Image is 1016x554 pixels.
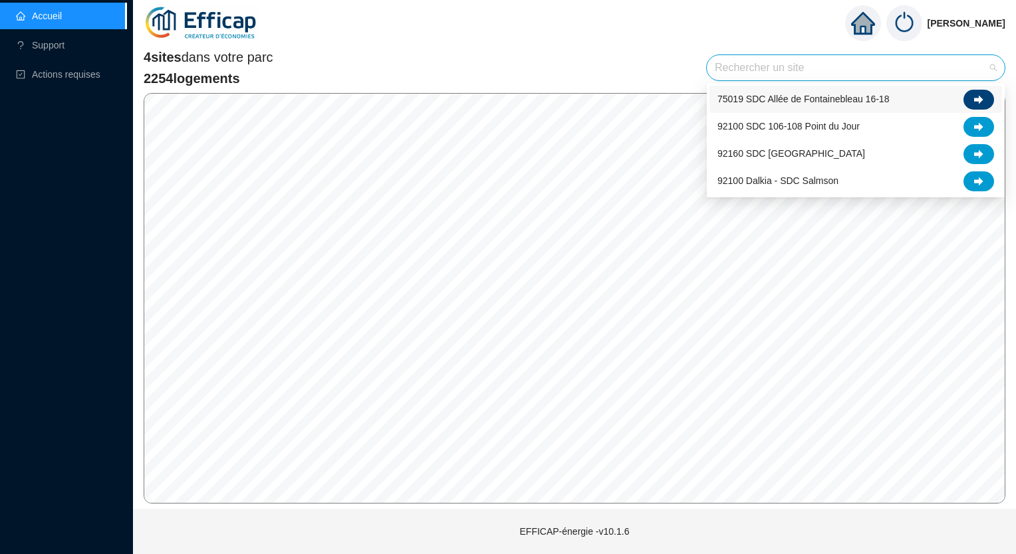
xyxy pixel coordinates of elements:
a: questionSupport [16,40,64,50]
canvas: Map [144,94,1005,503]
span: dans votre parc [144,48,273,66]
div: 75019 SDC Allée de Fontainebleau 16-18 [709,86,1002,113]
span: 4 sites [144,50,182,64]
span: 92100 SDC 106-108 Point du Jour [717,120,860,134]
span: [PERSON_NAME] [928,2,1005,45]
span: 92100 Dalkia - SDC Salmson [717,174,838,188]
span: Actions requises [32,69,100,80]
span: 75019 SDC Allée de Fontainebleau 16-18 [717,92,889,106]
img: power [886,5,922,41]
span: EFFICAP-énergie - v10.1.6 [520,526,630,537]
a: homeAccueil [16,11,62,21]
span: 2254 logements [144,69,273,88]
div: 92100 SDC 106-108 Point du Jour [709,113,1002,140]
span: home [851,11,875,35]
div: 92160 SDC La Fontaine [709,140,1002,167]
div: 92100 Dalkia - SDC Salmson [709,167,1002,195]
span: check-square [16,70,25,79]
span: 92160 SDC [GEOGRAPHIC_DATA] [717,147,865,161]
